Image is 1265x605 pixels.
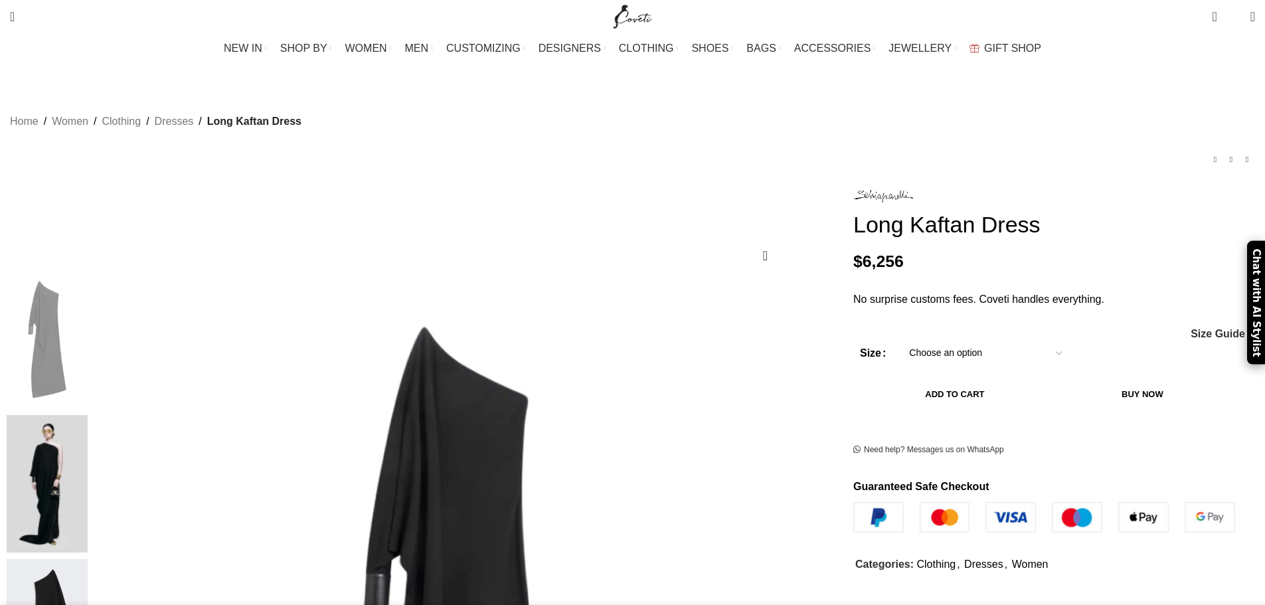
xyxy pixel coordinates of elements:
[446,35,525,62] a: CUSTOMIZING
[224,35,267,62] a: NEW IN
[916,559,956,570] a: Clothing
[984,42,1041,54] span: GIFT SHOP
[794,35,876,62] a: ACCESSORIES
[746,35,780,62] a: BAGS
[1239,151,1255,167] a: Next product
[155,113,194,130] a: Dresses
[280,42,327,54] span: SHOP BY
[619,42,674,54] span: CLOTHING
[1227,3,1240,30] div: My Wishlist
[853,190,913,203] img: Schiaparelli
[853,445,1004,456] a: Need help? Messages us on WhatsApp
[853,481,989,492] strong: Guaranteed Safe Checkout
[853,211,1255,238] h1: Long Kaftan Dress
[853,252,863,270] span: $
[1230,13,1240,23] span: 0
[1190,329,1245,339] a: Size Guide
[3,3,21,30] a: Search
[888,42,952,54] span: JEWELLERY
[7,415,88,553] img: Schiaparelli dress
[957,556,960,573] span: ,
[52,113,88,130] a: Women
[746,42,776,54] span: BAGS
[7,270,88,408] img: Schiaparelli Long Kaftan Dress35431 nobg
[280,35,332,62] a: SHOP BY
[691,35,733,62] a: SHOES
[619,35,679,62] a: CLOTHING
[860,345,886,362] label: Size
[345,35,392,62] a: WOMEN
[855,559,914,570] span: Categories:
[888,35,956,62] a: JEWELLERY
[853,502,1235,533] img: guaranteed-safe-checkout-bordered.j
[102,113,141,130] a: Clothing
[1005,556,1007,573] span: ,
[1012,559,1049,570] a: Women
[853,291,1255,308] p: No surprise customs fees. Coveti handles everything.
[405,35,433,62] a: MEN
[610,10,655,21] a: Site logo
[970,35,1041,62] a: GIFT SHOP
[1056,381,1228,408] button: Buy now
[860,381,1050,408] button: Add to cart
[345,42,387,54] span: WOMEN
[794,42,871,54] span: ACCESSORIES
[446,42,521,54] span: CUSTOMIZING
[405,42,429,54] span: MEN
[1205,3,1223,30] a: 0
[1213,7,1223,17] span: 0
[1207,151,1223,167] a: Previous product
[10,113,39,130] a: Home
[970,44,979,52] img: GiftBag
[10,113,301,130] nav: Breadcrumb
[964,559,1003,570] a: Dresses
[539,42,601,54] span: DESIGNERS
[853,252,904,270] bdi: 6,256
[3,35,1262,62] div: Main navigation
[539,35,606,62] a: DESIGNERS
[207,113,301,130] span: Long Kaftan Dress
[224,42,262,54] span: NEW IN
[691,42,728,54] span: SHOES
